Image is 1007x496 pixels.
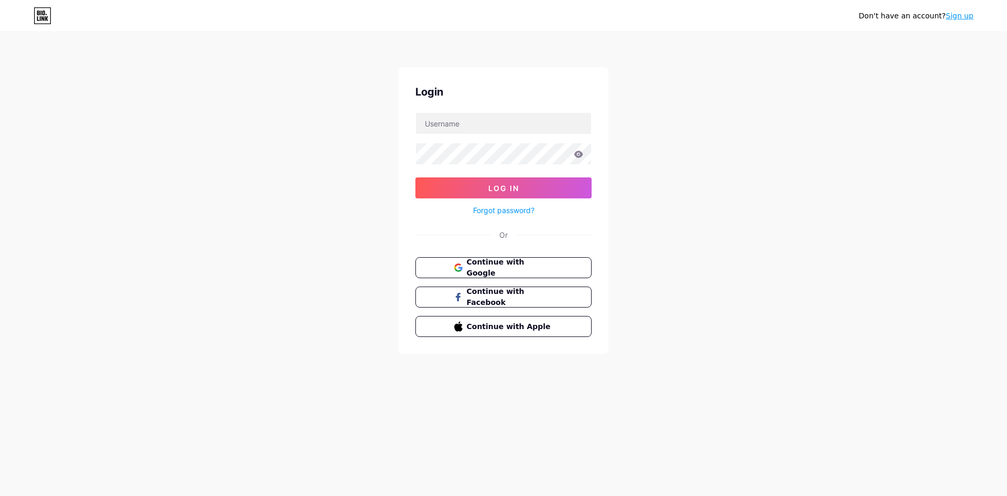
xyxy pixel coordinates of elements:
div: Don't have an account? [859,10,973,22]
div: Login [415,84,592,100]
a: Forgot password? [473,205,534,216]
button: Log In [415,177,592,198]
a: Sign up [946,12,973,20]
span: Continue with Google [467,257,553,279]
span: Log In [488,184,519,193]
button: Continue with Google [415,257,592,278]
input: Username [416,113,591,134]
button: Continue with Facebook [415,287,592,308]
span: Continue with Facebook [467,286,553,308]
span: Continue with Apple [467,321,553,332]
button: Continue with Apple [415,316,592,337]
div: Or [499,229,508,240]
